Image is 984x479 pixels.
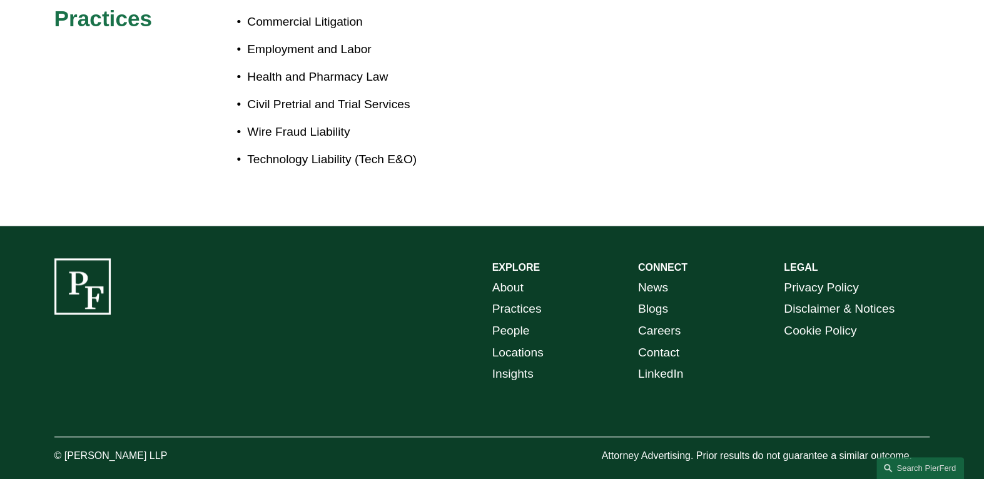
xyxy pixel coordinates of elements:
a: People [492,320,530,342]
a: Contact [638,342,679,364]
strong: EXPLORE [492,262,540,273]
a: Search this site [876,457,964,479]
strong: LEGAL [784,262,818,273]
a: About [492,277,524,299]
p: Commercial Litigation [247,11,492,33]
p: Employment and Labor [247,39,492,61]
a: LinkedIn [638,363,684,385]
p: Wire Fraud Liability [247,121,492,143]
p: Attorney Advertising. Prior results do not guarantee a similar outcome. [601,447,930,465]
p: © [PERSON_NAME] LLP [54,447,237,465]
strong: CONNECT [638,262,687,273]
span: Practices [54,6,153,31]
a: Blogs [638,298,668,320]
p: Civil Pretrial and Trial Services [247,94,492,116]
p: Technology Liability (Tech E&O) [247,149,492,171]
a: Careers [638,320,681,342]
a: Insights [492,363,534,385]
a: Cookie Policy [784,320,856,342]
a: Locations [492,342,544,364]
a: Privacy Policy [784,277,858,299]
a: News [638,277,668,299]
a: Disclaimer & Notices [784,298,895,320]
a: Practices [492,298,542,320]
p: Health and Pharmacy Law [247,66,492,88]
